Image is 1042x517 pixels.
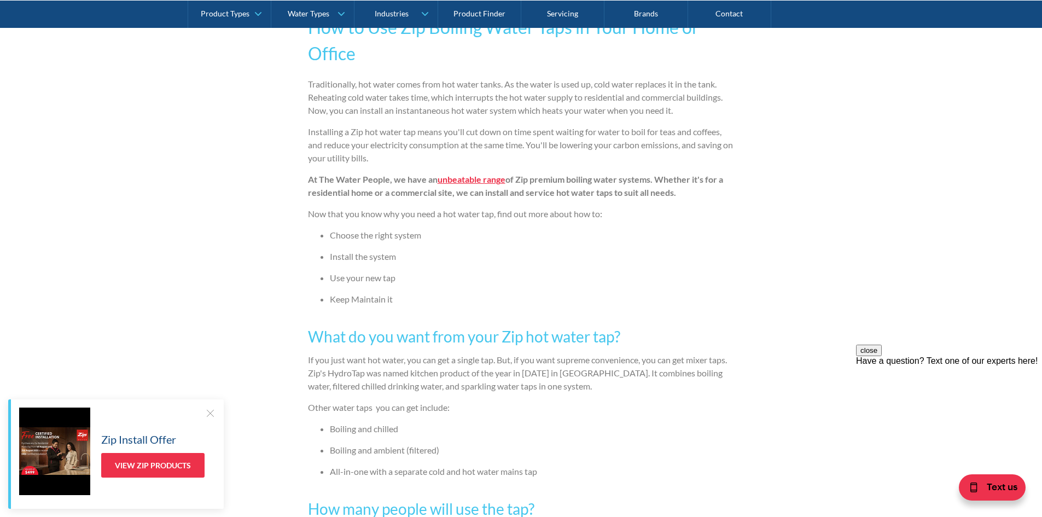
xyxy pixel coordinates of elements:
[933,462,1042,517] iframe: podium webchat widget bubble
[330,465,735,478] li: All-in-one with a separate cold and hot water mains tap
[330,229,735,242] li: Choose the right system
[330,293,735,306] li: Keep Maintain it
[330,422,735,435] li: Boiling and chilled
[308,78,735,117] p: Traditionally, hot water comes from hot water tanks. As the water is used up, cold water replaces...
[308,207,735,220] p: Now that you know why you need a hot water tap, find out more about how to:
[375,9,409,18] div: Industries
[308,125,735,165] p: Installing a Zip hot water tap means you'll cut down on time spent waiting for water to boil for ...
[101,431,176,448] h5: Zip Install Offer
[330,271,735,284] li: Use your new tap
[308,14,735,67] h2: How to Use Zip Boiling Water Taps in Your Home or Office
[201,9,249,18] div: Product Types
[308,174,438,184] strong: At The Water People, we have an
[330,444,735,457] li: Boiling and ambient (filtered)
[438,174,505,184] a: unbeatable range
[288,9,329,18] div: Water Types
[308,353,735,393] p: If you just want hot water, you can get a single tap. But, if you want supreme convenience, you c...
[856,345,1042,476] iframe: podium webchat widget prompt
[308,174,723,197] strong: of Zip premium boiling water systems. Whether it's for a residential home or a commercial site, w...
[330,250,735,263] li: Install the system
[308,325,735,348] h3: What do you want from your Zip hot water tap?
[101,453,205,478] a: View Zip Products
[19,408,90,495] img: Zip Install Offer
[308,401,735,414] p: Other water taps you can get include:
